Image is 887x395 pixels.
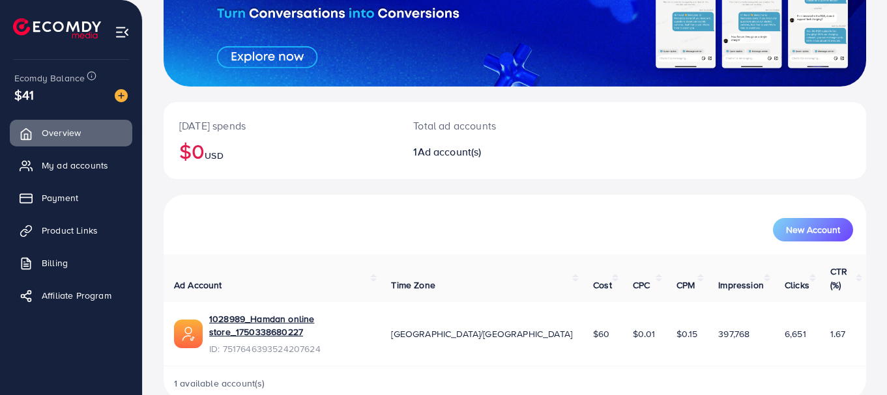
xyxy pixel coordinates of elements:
span: USD [205,149,223,162]
span: Ad account(s) [418,144,482,159]
a: My ad accounts [10,152,132,178]
span: $0.01 [633,327,656,340]
a: Billing [10,250,132,276]
span: CPC [633,279,650,292]
a: Payment [10,185,132,211]
p: Total ad accounts [413,118,558,133]
span: ID: 7517646393524207624 [209,342,370,355]
h2: 1 [413,146,558,158]
span: [GEOGRAPHIC_DATA]/[GEOGRAPHIC_DATA] [391,327,572,340]
span: CTR (%) [830,265,847,291]
span: 397,768 [718,327,749,340]
span: CPM [676,279,695,292]
button: New Account [773,218,853,241]
img: image [115,89,128,102]
span: Time Zone [391,279,435,292]
span: Overview [42,126,81,139]
span: Payment [42,191,78,204]
span: $41 [14,85,34,104]
span: 6,651 [785,327,806,340]
span: New Account [786,225,840,234]
img: ic-ads-acc.e4c84228.svg [174,320,203,348]
span: Ad Account [174,279,222,292]
span: 1.67 [830,327,846,340]
span: Product Links [42,224,98,237]
span: Cost [593,279,612,292]
a: 1028989_Hamdan online store_1750338680227 [209,312,370,339]
span: Impression [718,279,764,292]
span: $0.15 [676,327,698,340]
p: [DATE] spends [179,118,382,133]
img: menu [115,25,130,40]
span: $60 [593,327,609,340]
img: logo [13,18,101,38]
span: Ecomdy Balance [14,72,85,85]
a: Product Links [10,217,132,243]
iframe: Chat [832,336,877,385]
a: Overview [10,120,132,146]
span: My ad accounts [42,159,108,172]
span: Billing [42,256,68,269]
h2: $0 [179,139,382,163]
a: Affiliate Program [10,282,132,308]
span: Affiliate Program [42,289,111,302]
span: 1 available account(s) [174,377,265,390]
span: Clicks [785,279,809,292]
